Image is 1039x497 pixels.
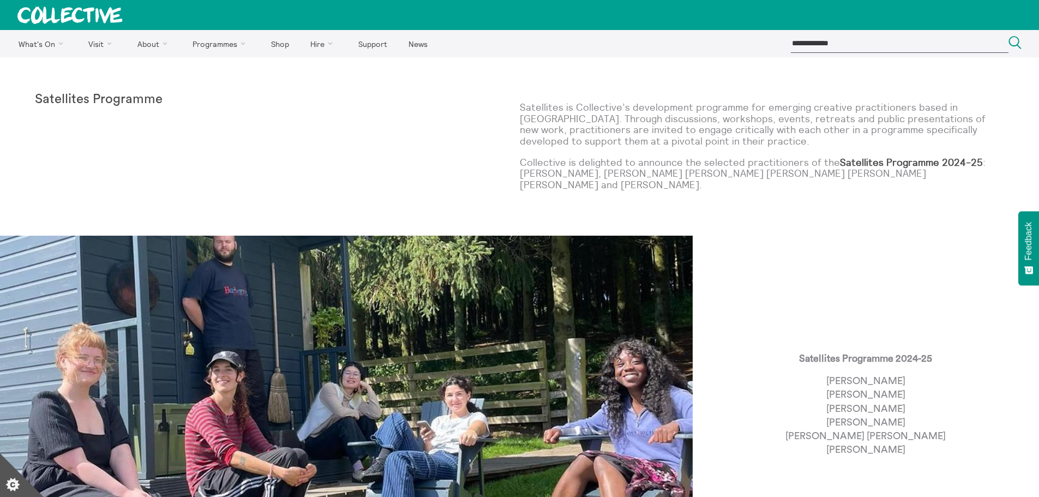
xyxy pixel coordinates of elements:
a: What's On [9,30,77,57]
a: Shop [261,30,298,57]
button: Feedback - Show survey [1018,211,1039,285]
span: Feedback [1024,222,1034,260]
p: [PERSON_NAME] [PERSON_NAME] [PERSON_NAME] [PERSON_NAME] [PERSON_NAME] [PERSON_NAME] [PERSON_NAME] [785,374,946,457]
a: Programmes [183,30,260,57]
a: About [128,30,181,57]
a: News [399,30,437,57]
a: Hire [301,30,347,57]
a: Visit [79,30,126,57]
a: Support [349,30,397,57]
p: Collective is delighted to announce the selected practitioners of the : [PERSON_NAME], [PERSON_NA... [520,157,1005,191]
strong: Satellites Programme [35,93,163,106]
strong: Satellites Programme 2024-25 [840,156,983,169]
p: Satellites is Collective’s development programme for emerging creative practitioners based in [GE... [520,102,1005,147]
strong: Satellites Programme 2024-25 [799,354,932,363]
